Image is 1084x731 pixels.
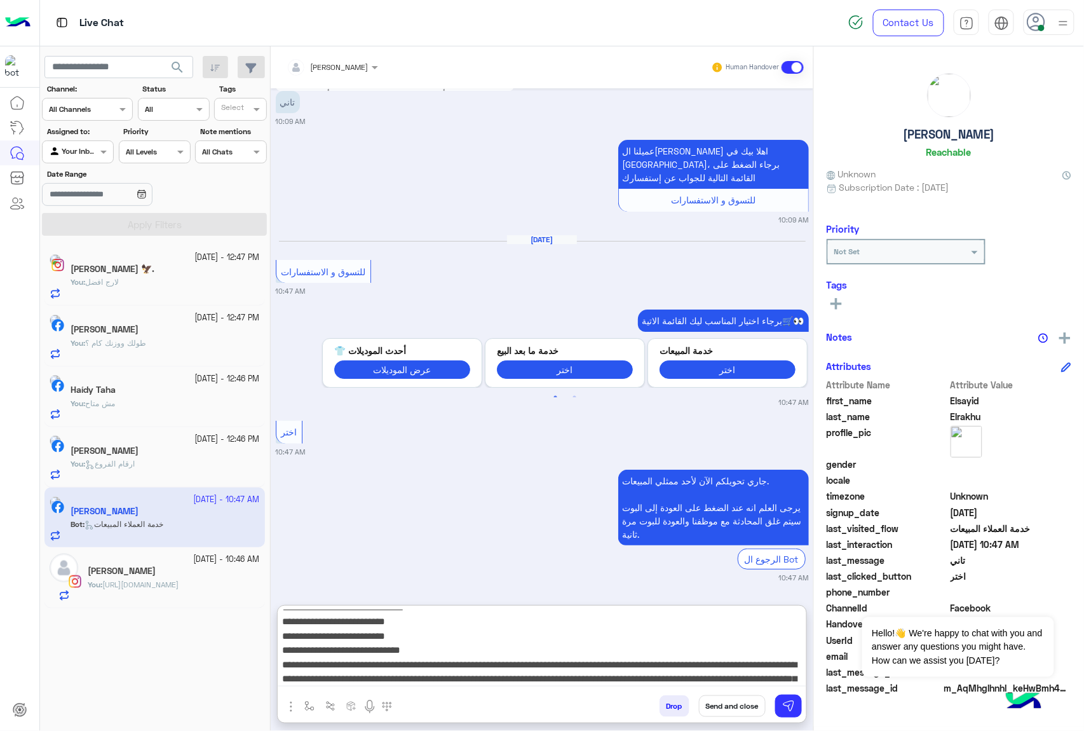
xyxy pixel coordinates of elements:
button: create order [341,695,362,716]
label: Assigned to: [47,126,112,137]
img: make a call [382,702,392,712]
h5: Mohamed Sherif [71,324,139,335]
img: picture [50,254,61,266]
span: email [827,650,948,663]
span: Elsayid [951,394,1072,407]
p: أحدث الموديلات 👕 [334,344,470,357]
h6: Notes [827,331,853,343]
span: https://eagle.com.eg/collections/jeans [102,580,179,589]
img: tab [54,15,70,31]
small: [DATE] - 12:46 PM [195,434,260,446]
img: Facebook [51,440,64,453]
span: m_AqMhglhnhI_keHwBmh4T0XqZXIs6CfUGHSEKP1awUoib98lHHsHYZohw6GIb35kNBV4qSx4P5NhBseVK0zowVQ [944,681,1071,695]
button: search [162,56,193,83]
p: خدمة ما بعد البيع [497,344,633,357]
img: picture [951,426,982,458]
span: last_clicked_button [827,570,948,583]
h6: Reachable [926,146,972,158]
small: 10:09 AM [779,215,809,225]
small: [DATE] - 12:46 PM [195,373,260,385]
span: 2025-10-07T07:47:22.351Z [951,538,1072,551]
button: اختر [660,360,796,379]
img: Trigger scenario [325,701,335,711]
img: Instagram [51,259,64,271]
button: select flow [299,695,320,716]
img: Facebook [51,379,64,392]
div: الرجوع ال Bot [738,549,806,570]
b: : [71,399,85,408]
span: للتسوق و الاستفسارات [671,195,755,205]
label: Status [142,83,208,95]
span: profile_pic [827,426,948,455]
span: timezone [827,489,948,503]
label: Priority [123,126,189,137]
h6: [DATE] [507,235,577,244]
span: مش متاح [85,399,115,408]
img: 713415422032625 [5,55,28,78]
img: Facebook [51,319,64,332]
h5: Abd El Rahman Mohamed [71,446,139,456]
h6: Tags [827,279,1071,290]
div: Select [219,102,244,116]
span: You [71,338,83,348]
span: Unknown [827,167,876,181]
small: [DATE] - 12:47 PM [195,312,260,324]
span: locale [827,474,948,487]
img: send voice note [362,699,377,714]
span: خدمة العملاء المبيعات [951,522,1072,535]
span: You [71,399,83,408]
span: Hello!👋 We're happy to chat with you and answer any questions you might have. How can we assist y... [862,617,1054,677]
span: signup_date [827,506,948,519]
span: last_message_sentiment [827,666,948,679]
span: You [88,580,100,589]
span: You [71,277,83,287]
img: Logo [5,10,30,36]
h6: Attributes [827,360,872,372]
h5: Mohamed Kabeel [88,566,156,577]
span: اختر [281,427,297,437]
span: تاني [951,554,1072,567]
img: create order [346,701,356,711]
img: profile [1055,15,1071,31]
button: عرض الموديلات [334,360,470,379]
span: last_message_id [827,681,942,695]
img: send message [782,700,795,713]
button: اختر [497,360,633,379]
button: 2 of 2 [568,391,581,404]
button: Apply Filters [42,213,267,236]
button: Send and close [699,695,766,717]
b: : [71,277,85,287]
b: : [71,338,85,348]
img: spinner [848,15,864,30]
h5: [PERSON_NAME] [904,127,995,142]
span: null [951,458,1072,471]
small: Human Handover [726,62,779,72]
h5: ABDULRAHMAN 🦅. [71,264,154,275]
span: لارج افضل [85,277,119,287]
p: 6/10/2025, 10:09 AM [276,91,300,113]
img: add [1059,332,1071,344]
a: tab [954,10,979,36]
img: tab [994,16,1009,31]
span: null [951,474,1072,487]
span: Elrakhu [951,410,1072,423]
img: select flow [304,701,315,711]
span: للتسوق و الاستفسارات [281,266,365,277]
span: You [71,459,83,468]
span: طولك ووزنك كام ؟ [85,338,146,348]
span: last_visited_flow [827,522,948,535]
small: [DATE] - 12:47 PM [195,252,260,264]
button: Trigger scenario [320,695,341,716]
img: picture [50,315,61,326]
span: phone_number [827,585,948,599]
h5: Haídy Taha [71,385,116,395]
small: 10:47 AM [779,573,809,583]
p: 7/10/2025, 10:47 AM [618,470,809,545]
span: last_message [827,554,948,567]
small: 10:09 AM [276,116,306,126]
small: 10:47 AM [779,397,809,407]
button: Drop [660,695,689,717]
small: 10:47 AM [276,447,306,457]
span: null [951,585,1072,599]
span: search [170,60,185,75]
